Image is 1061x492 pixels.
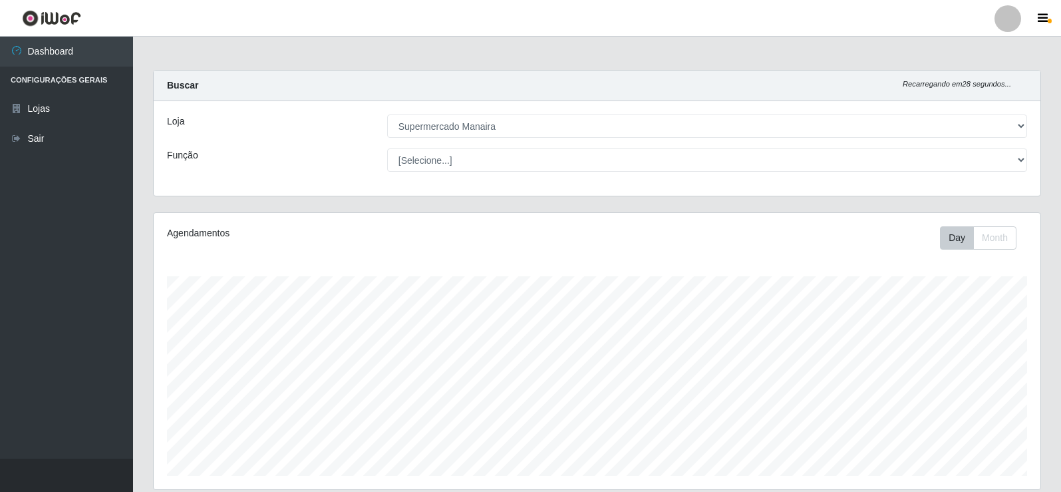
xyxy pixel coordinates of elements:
[903,80,1011,88] i: Recarregando em 28 segundos...
[22,10,81,27] img: CoreUI Logo
[167,148,198,162] label: Função
[973,226,1016,250] button: Month
[167,115,184,128] label: Loja
[167,80,198,91] strong: Buscar
[940,226,1016,250] div: First group
[940,226,1027,250] div: Toolbar with button groups
[940,226,974,250] button: Day
[167,226,514,240] div: Agendamentos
